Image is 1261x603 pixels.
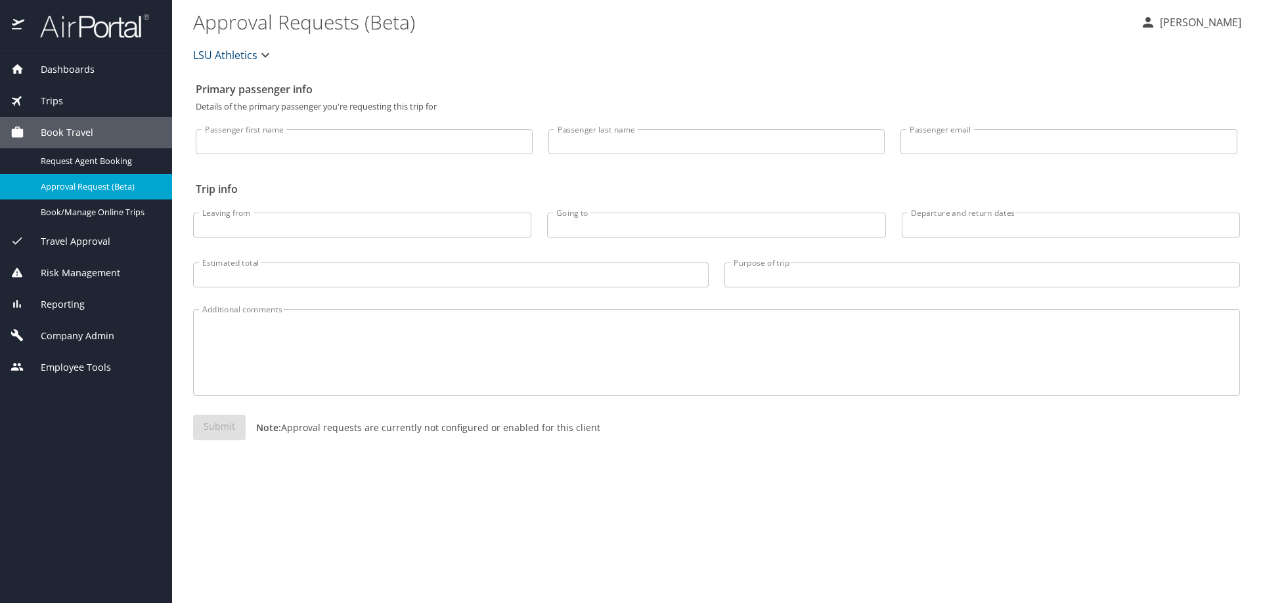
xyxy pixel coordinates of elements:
span: Trips [24,94,63,108]
p: Details of the primary passenger you're requesting this trip for [196,102,1237,111]
span: Request Agent Booking [41,155,156,167]
button: [PERSON_NAME] [1135,10,1247,34]
span: LSU Athletics [193,46,257,64]
img: airportal-logo.png [26,13,149,39]
span: Dashboards [24,62,95,77]
span: Employee Tools [24,360,111,375]
p: Approval requests are currently not configured or enabled for this client [246,421,600,434]
button: LSU Athletics [188,42,278,68]
span: Company Admin [24,329,114,343]
p: [PERSON_NAME] [1156,14,1241,30]
span: Book/Manage Online Trips [41,206,156,218]
h1: Approval Requests (Beta) [193,1,1130,42]
span: Travel Approval [24,234,110,249]
img: icon-airportal.png [12,13,26,39]
span: Reporting [24,297,85,312]
span: Risk Management [24,266,120,280]
span: Book Travel [24,125,93,140]
span: Approval Request (Beta) [41,180,156,193]
h2: Trip info [196,178,1237,199]
h2: Primary passenger info [196,79,1237,100]
strong: Note: [256,421,281,434]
